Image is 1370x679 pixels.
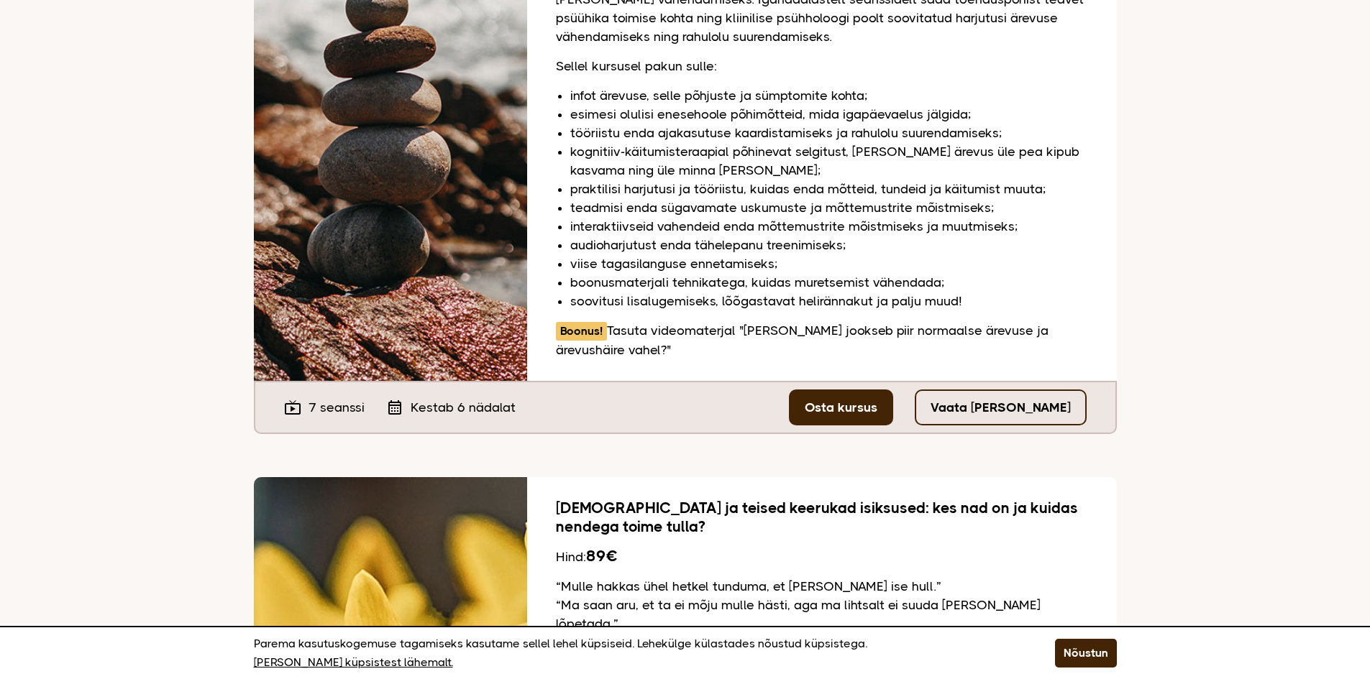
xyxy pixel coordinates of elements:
[570,292,1088,310] li: soovitusi lisalugemiseks, lõõgastavat helirännakut ja palju muud!
[570,236,1088,254] li: audioharjutust enda tähelepanu treenimiseks;
[586,547,617,565] b: 89€
[1055,639,1117,668] button: Nõustun
[915,389,1087,425] a: Vaata [PERSON_NAME]
[570,198,1088,217] li: teadmisi enda sügavamate uskumuste ja mõttemustrite mõistmiseks;
[284,399,301,416] i: live_tv
[570,86,1088,105] li: infot ärevuse, selle põhjuste ja sümptomite kohta;
[570,254,1088,273] li: viise tagasilanguse ennetamiseks;
[570,217,1088,236] li: interaktiivseid vahendeid enda mõttemustrite mõistmiseks ja muutmiseks;
[570,273,1088,292] li: boonusmaterjali tehnikatega, kuidas muretsemist vähendada;
[556,577,1088,670] p: “Mulle hakkas ühel hetkel tunduma, et [PERSON_NAME] ise hull.” “Ma saan aru, et ta ei mõju mulle ...
[386,399,403,416] i: calendar_month
[556,547,1088,566] div: Hind:
[254,653,453,672] a: [PERSON_NAME] küpsistest lähemalt.
[556,499,1088,536] h2: [DEMOGRAPHIC_DATA] ja teised keerukad isiksused: kes nad on ja kuidas nendega toime tulla?
[386,398,516,417] div: Kestab 6 nädalat
[570,124,1088,142] li: tööriistu enda ajakasutuse kaardistamiseks ja rahulolu suurendamiseks;
[254,634,1019,672] p: Parema kasutuskogemuse tagamiseks kasutame sellel lehel küpsiseid. Lehekülge külastades nõustud k...
[284,398,365,417] div: 7 seanssi
[556,57,1088,75] p: Sellel kursusel pakun sulle:
[556,321,1088,359] p: Tasuta videomaterjal "[PERSON_NAME] jookseb piir normaalse ärevuse ja ärevushäire vahel?"
[556,322,607,341] span: Boonus!
[570,105,1088,124] li: esimesi olulisi enesehoole põhimõtteid, mida igapäevaelus jälgida;
[570,180,1088,198] li: praktilisi harjutusi ja tööriistu, kuidas enda mõtteid, tundeid ja käitumist muuta;
[789,389,893,425] a: Osta kursus
[570,142,1088,180] li: kognitiiv-käitumisteraapial põhinevat selgitust, [PERSON_NAME] ärevus üle pea kipub kasvama ning ...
